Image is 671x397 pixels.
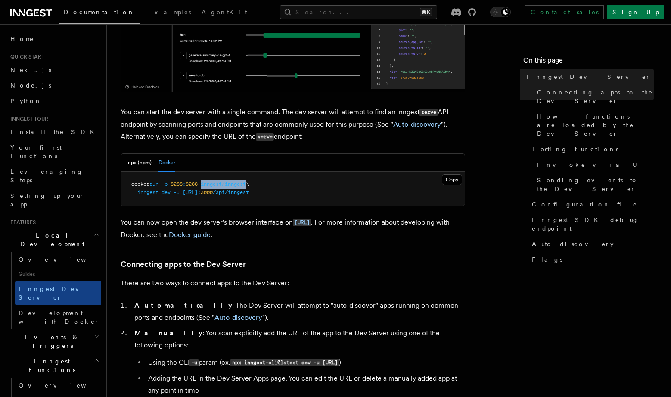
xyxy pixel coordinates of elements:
[202,9,247,16] span: AgentKit
[528,236,654,252] a: Auto-discovery
[10,66,51,73] span: Next.js
[10,144,62,159] span: Your first Functions
[169,231,211,239] a: Docker guide
[186,181,198,187] span: 8288
[525,5,604,19] a: Contact sales
[532,200,637,209] span: Configuration file
[420,8,432,16] kbd: ⌘K
[528,141,654,157] a: Testing functions
[7,353,101,378] button: Inngest Functions
[607,5,664,19] a: Sign Up
[15,378,101,393] a: Overview
[64,9,135,16] span: Documentation
[174,189,180,195] span: -u
[121,277,465,289] p: There are two ways to connect apps to the Dev Server:
[134,301,232,309] strong: Automatically
[534,109,654,141] a: How functions are loaded by the Dev Server
[10,128,99,135] span: Install the SDK
[19,382,107,389] span: Overview
[246,181,249,187] span: \
[523,69,654,84] a: Inngest Dev Server
[7,252,101,329] div: Local Development
[162,181,168,187] span: -p
[534,84,654,109] a: Connecting apps to the Dev Server
[171,181,183,187] span: 8288
[7,31,101,47] a: Home
[442,174,462,185] button: Copy
[7,228,101,252] button: Local Development
[527,72,651,81] span: Inngest Dev Server
[145,9,191,16] span: Examples
[532,240,614,248] span: Auto-discovery
[532,216,654,233] span: Inngest SDK debug endpoint
[230,359,339,366] code: npx inngest-cli@latest dev -u [URL]
[7,329,101,353] button: Events & Triggers
[19,309,99,325] span: Development with Docker
[7,62,101,78] a: Next.js
[149,181,158,187] span: run
[15,252,101,267] a: Overview
[189,359,199,366] code: -u
[121,258,246,270] a: Connecting apps to the Dev Server
[132,300,465,324] li: : The Dev Server will attempt to "auto-discover" apps running on common ports and endpoints (See ...
[131,181,149,187] span: docker
[10,192,84,208] span: Setting up your app
[534,157,654,172] a: Invoke via UI
[490,7,511,17] button: Toggle dark mode
[528,252,654,267] a: Flags
[528,212,654,236] a: Inngest SDK debug endpoint
[537,176,654,193] span: Sending events to the Dev Server
[528,197,654,212] a: Configuration file
[196,3,252,23] a: AgentKit
[523,55,654,69] h4: On this page
[10,168,83,184] span: Leveraging Steps
[280,5,437,19] button: Search...⌘K
[7,140,101,164] a: Your first Functions
[146,356,465,369] li: Using the CLI param (ex. )
[201,189,213,195] span: 3000
[7,93,101,109] a: Python
[59,3,140,24] a: Documentation
[158,154,175,172] button: Docker
[137,189,158,195] span: inngest
[15,281,101,305] a: Inngest Dev Server
[183,189,201,195] span: [URL]:
[19,256,107,263] span: Overview
[256,133,274,141] code: serve
[146,372,465,397] li: Adding the URL in the Dev Server Apps page. You can edit the URL or delete a manually added app a...
[121,106,465,143] p: You can start the dev server with a single command. The dev server will attempt to find an Innges...
[7,164,101,188] a: Leveraging Steps
[121,216,465,241] p: You can now open the dev server's browser interface on . For more information about developing wi...
[213,189,249,195] span: /api/inngest
[537,88,654,105] span: Connecting apps to the Dev Server
[7,78,101,93] a: Node.js
[293,218,311,226] a: [URL]
[532,145,618,153] span: Testing functions
[214,313,262,322] a: Auto-discovery
[7,53,44,60] span: Quick start
[183,181,186,187] span: :
[393,120,441,128] a: Auto-discovery
[15,305,101,329] a: Development with Docker
[128,154,152,172] button: npx (npm)
[537,160,652,169] span: Invoke via UI
[419,109,438,116] code: serve
[7,219,36,226] span: Features
[140,3,196,23] a: Examples
[10,97,42,104] span: Python
[19,285,92,301] span: Inngest Dev Server
[201,181,246,187] span: inngest/inngest
[15,267,101,281] span: Guides
[7,124,101,140] a: Install the SDK
[134,329,202,337] strong: Manually
[534,172,654,197] a: Sending events to the Dev Server
[7,116,48,122] span: Inngest tour
[293,219,311,226] code: [URL]
[10,34,34,43] span: Home
[10,82,51,89] span: Node.js
[532,255,562,264] span: Flags
[7,357,93,374] span: Inngest Functions
[162,189,171,195] span: dev
[7,188,101,212] a: Setting up your app
[7,231,94,248] span: Local Development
